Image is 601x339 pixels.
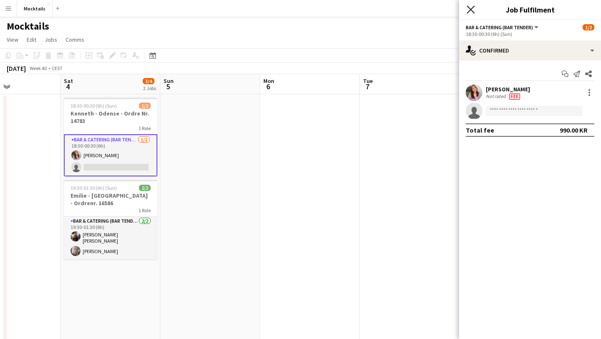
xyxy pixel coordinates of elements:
[139,207,151,213] span: 1 Role
[64,134,157,176] app-card-role: Bar & Catering (Bar Tender)1/218:30-00:30 (6h)[PERSON_NAME]
[139,185,151,191] span: 2/2
[459,4,601,15] h3: Job Fulfilment
[27,36,36,43] span: Edit
[139,125,151,131] span: 1 Role
[28,65,48,71] span: Week 40
[363,77,373,85] span: Tue
[486,85,530,93] div: [PERSON_NAME]
[23,34,40,45] a: Edit
[466,31,594,37] div: 18:30-00:30 (6h) (Sun)
[64,192,157,207] h3: Emilie - [GEOGRAPHIC_DATA] - Ordrenr. 16586
[71,185,117,191] span: 19:30-01:30 (6h) (Sun)
[41,34,61,45] a: Jobs
[3,34,22,45] a: View
[263,77,274,85] span: Mon
[66,36,84,43] span: Comms
[64,180,157,259] app-job-card: 19:30-01:30 (6h) (Sun)2/2Emilie - [GEOGRAPHIC_DATA] - Ordrenr. 165861 RoleBar & Catering (Bar Ten...
[64,98,157,176] app-job-card: 18:30-00:30 (6h) (Sun)1/2Kenneth - Odense - Ordre Nr. 147831 RoleBar & Catering (Bar Tender)1/218...
[139,103,151,109] span: 1/2
[45,36,57,43] span: Jobs
[509,93,520,100] span: Fee
[71,103,117,109] span: 18:30-00:30 (6h) (Sun)
[164,77,174,85] span: Sun
[162,82,174,91] span: 5
[362,82,373,91] span: 7
[466,24,540,30] button: Bar & Catering (Bar Tender)
[143,85,156,91] div: 2 Jobs
[466,126,494,134] div: Total fee
[459,40,601,60] div: Confirmed
[63,82,73,91] span: 4
[7,64,26,73] div: [DATE]
[64,216,157,259] app-card-role: Bar & Catering (Bar Tender)2/219:30-01:30 (6h)[PERSON_NAME] [PERSON_NAME] [PERSON_NAME][PERSON_NAME]
[466,24,533,30] span: Bar & Catering (Bar Tender)
[17,0,53,17] button: Mocktails
[583,24,594,30] span: 1/2
[143,78,154,84] span: 3/4
[486,93,508,100] div: Not rated
[560,126,588,134] div: 990.00 KR
[52,65,63,71] div: CEST
[62,34,88,45] a: Comms
[508,93,522,100] div: Crew has different fees then in role
[64,77,73,85] span: Sat
[7,36,18,43] span: View
[262,82,274,91] span: 6
[64,110,157,125] h3: Kenneth - Odense - Ordre Nr. 14783
[7,20,49,33] h1: Mocktails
